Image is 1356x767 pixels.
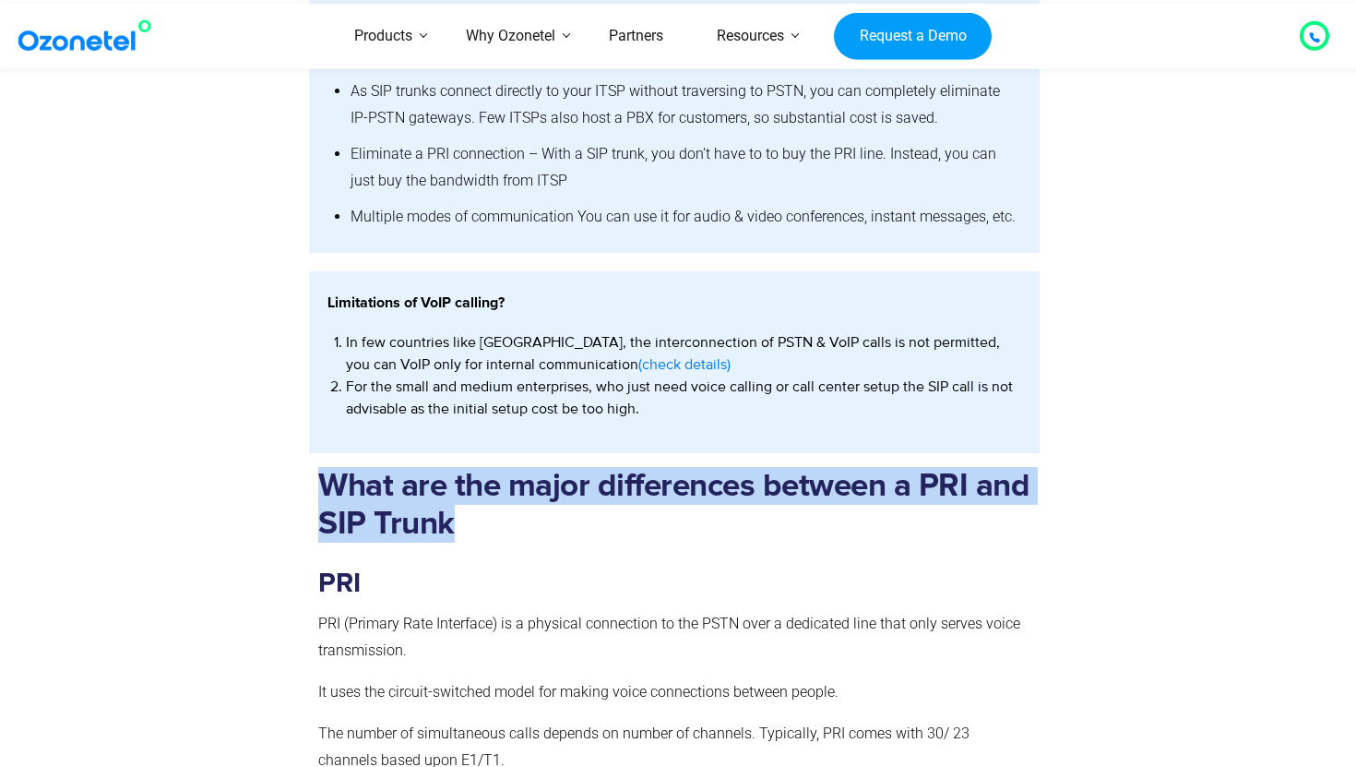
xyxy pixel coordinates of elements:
[327,295,505,310] strong: Limitations of VoIP calling?
[439,4,582,69] a: Why Ozonetel
[318,679,1030,706] p: It uses the circuit-switched model for making voice connections between people.
[327,4,439,69] a: Products
[318,470,1029,540] strong: What are the major differences between a PRI and SIP Trunk
[351,137,1021,199] li: Eliminate a PRI connection – With a SIP trunk, you don’t have to to buy the PRI line. Instead, yo...
[346,376,1021,420] li: For the small and medium enterprises, who just need voice calling or call center setup the SIP ca...
[690,4,811,69] a: Resources
[327,3,521,18] strong: Why people prefer SIP trunk?
[638,354,731,376] a: (check details)
[351,74,1021,137] li: As SIP trunks connect directly to your ITSP without traversing to PSTN, you can completely elimin...
[318,611,1030,665] p: PRI (Primary Rate Interface) is a physical connection to the PSTN over a dedicated line that only...
[351,199,1021,235] li: Multiple modes of communication You can use it for audio & video conferences, instant messages, etc.
[346,331,1021,376] li: In few countries like [GEOGRAPHIC_DATA], the interconnection of PSTN & VoIP calls is not permitte...
[582,4,690,69] a: Partners
[834,12,992,60] a: Request a Demo
[318,569,361,597] strong: PRI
